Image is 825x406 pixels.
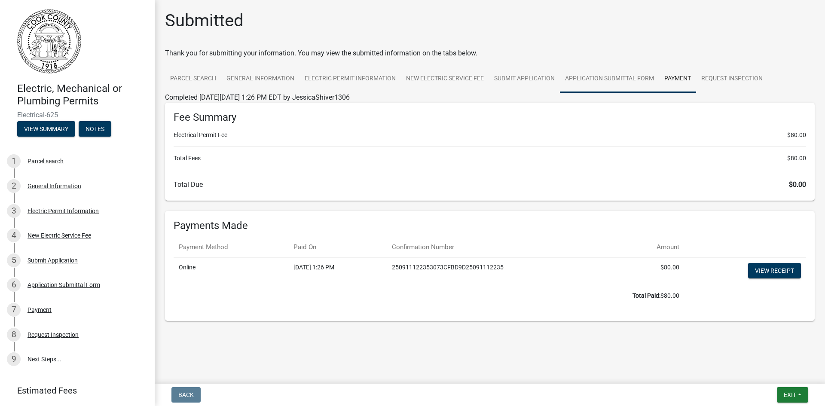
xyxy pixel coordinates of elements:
[621,237,685,257] th: Amount
[174,257,288,286] td: Online
[777,387,808,403] button: Exit
[165,93,350,101] span: Completed [DATE][DATE] 1:26 PM EDT by JessicaShiver1306
[27,183,81,189] div: General Information
[7,204,21,218] div: 3
[165,65,221,93] a: Parcel search
[27,282,100,288] div: Application Submittal Form
[165,48,815,58] div: Thank you for submitting your information. You may view the submitted information on the tabs below.
[7,154,21,168] div: 1
[174,180,806,189] h6: Total Due
[288,237,387,257] th: Paid On
[27,307,52,313] div: Payment
[787,131,806,140] span: $80.00
[387,237,621,257] th: Confirmation Number
[17,82,148,107] h4: Electric, Mechanical or Plumbing Permits
[27,232,91,238] div: New Electric Service Fee
[696,65,768,93] a: Request Inspection
[560,65,659,93] a: Application Submittal Form
[27,158,64,164] div: Parcel search
[288,257,387,286] td: [DATE] 1:26 PM
[7,352,21,366] div: 9
[221,65,299,93] a: General Information
[17,126,75,133] wm-modal-confirm: Summary
[621,257,685,286] td: $80.00
[27,257,78,263] div: Submit Application
[7,179,21,193] div: 2
[17,111,137,119] span: Electrical-625
[7,303,21,317] div: 7
[79,121,111,137] button: Notes
[165,10,244,31] h1: Submitted
[174,131,806,140] li: Electrical Permit Fee
[489,65,560,93] a: Submit Application
[79,126,111,133] wm-modal-confirm: Notes
[17,121,75,137] button: View Summary
[174,237,288,257] th: Payment Method
[299,65,401,93] a: Electric Permit Information
[178,391,194,398] span: Back
[174,286,684,305] td: $80.00
[784,391,796,398] span: Exit
[787,154,806,163] span: $80.00
[789,180,806,189] span: $0.00
[659,65,696,93] a: Payment
[7,328,21,342] div: 8
[27,332,79,338] div: Request Inspection
[7,229,21,242] div: 4
[174,111,806,124] h6: Fee Summary
[632,292,660,299] b: Total Paid:
[7,253,21,267] div: 5
[401,65,489,93] a: New Electric Service Fee
[174,220,806,232] h6: Payments Made
[7,278,21,292] div: 6
[748,263,801,278] a: View receipt
[17,9,81,73] img: Cook County, Georgia
[7,382,141,399] a: Estimated Fees
[387,257,621,286] td: 250911122353073CFBD9D25091112235
[174,154,806,163] li: Total Fees
[171,387,201,403] button: Back
[27,208,99,214] div: Electric Permit Information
